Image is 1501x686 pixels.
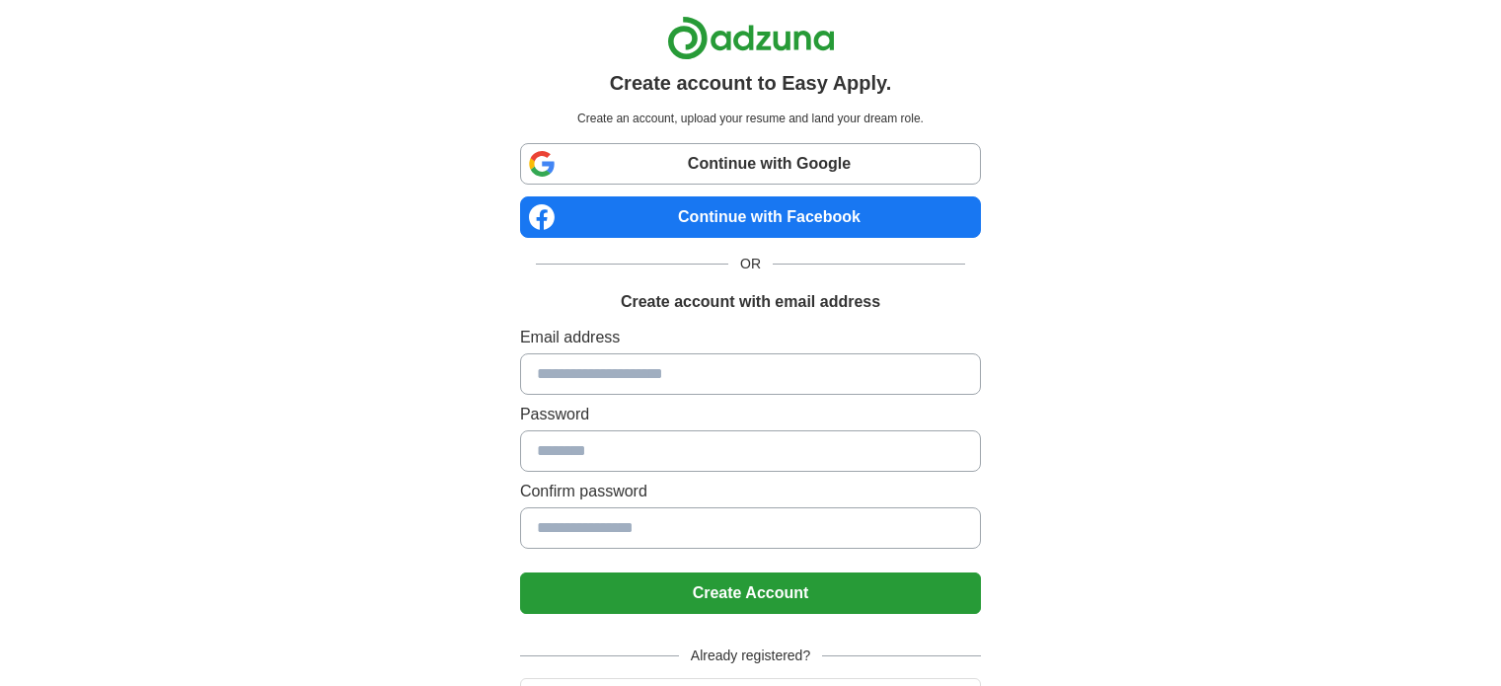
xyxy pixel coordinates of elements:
h1: Create account to Easy Apply. [610,68,892,98]
label: Password [520,403,981,426]
button: Create Account [520,572,981,614]
label: Confirm password [520,480,981,503]
span: Already registered? [679,646,822,666]
p: Create an account, upload your resume and land your dream role. [524,110,977,127]
span: OR [728,254,773,274]
a: Continue with Facebook [520,196,981,238]
label: Email address [520,326,981,349]
h1: Create account with email address [621,290,880,314]
img: Adzuna logo [667,16,835,60]
a: Continue with Google [520,143,981,185]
